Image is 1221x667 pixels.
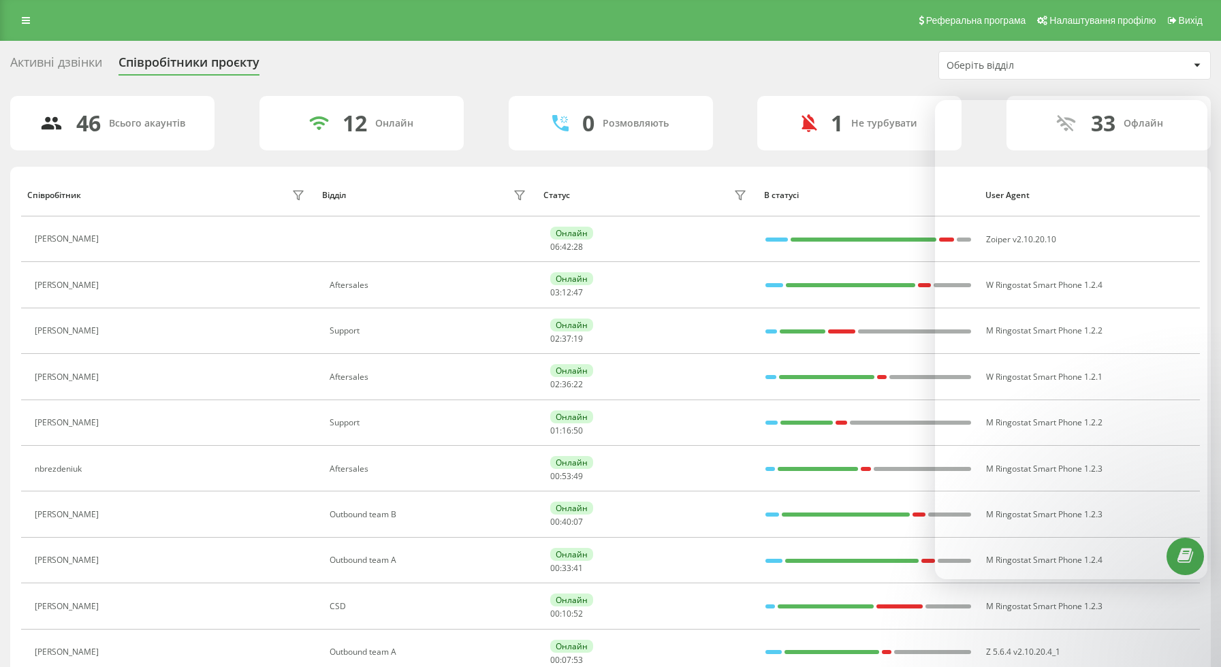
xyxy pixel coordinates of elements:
span: 41 [573,562,583,574]
span: 28 [573,241,583,253]
div: Активні дзвінки [10,55,102,76]
div: 46 [76,110,101,136]
div: Aftersales [330,280,530,290]
span: 49 [573,470,583,482]
span: 00 [550,562,560,574]
span: Z 5.6.4 v2.10.20.4_1 [986,646,1060,657]
span: 53 [573,654,583,666]
span: 52 [573,608,583,619]
div: : : [550,334,583,344]
span: 12 [562,287,571,298]
span: 50 [573,425,583,436]
div: Онлайн [375,118,413,129]
span: 02 [550,333,560,344]
div: Онлайн [550,319,593,331]
div: : : [550,517,583,527]
div: Відділ [322,191,346,200]
div: Онлайн [550,640,593,653]
div: Aftersales [330,464,530,474]
div: 1 [831,110,843,136]
div: : : [550,472,583,481]
span: 00 [550,516,560,527]
span: 36 [562,378,571,390]
span: 01 [550,425,560,436]
div: : : [550,655,583,665]
div: Онлайн [550,456,593,469]
span: 06 [550,241,560,253]
span: 00 [550,470,560,482]
div: CSD [330,602,530,611]
div: Aftersales [330,372,530,382]
div: Статус [543,191,570,200]
div: : : [550,564,583,573]
div: В статусі [764,191,972,200]
div: Outbound team A [330,647,530,657]
div: Онлайн [550,548,593,561]
div: Розмовляють [603,118,669,129]
span: 22 [573,378,583,390]
div: Всього акаунтів [109,118,185,129]
span: 19 [573,333,583,344]
div: : : [550,242,583,252]
span: 07 [562,654,571,666]
span: 53 [562,470,571,482]
div: Outbound team B [330,510,530,519]
span: Вихід [1179,15,1203,26]
span: 00 [550,608,560,619]
iframe: Intercom live chat [935,100,1207,579]
div: nbrezdeniuk [35,464,85,474]
div: : : [550,426,583,436]
div: Онлайн [550,227,593,240]
div: 12 [343,110,367,136]
div: Онлайн [550,272,593,285]
div: : : [550,380,583,389]
div: [PERSON_NAME] [35,555,102,565]
div: Онлайн [550,364,593,377]
div: Онлайн [550,410,593,423]
div: Support [330,326,530,336]
span: 03 [550,287,560,298]
span: 10 [562,608,571,619]
div: 0 [582,110,594,136]
div: [PERSON_NAME] [35,326,102,336]
span: 07 [573,516,583,527]
span: Реферальна програма [926,15,1026,26]
div: Співробітники проєкту [118,55,259,76]
div: [PERSON_NAME] [35,647,102,657]
div: [PERSON_NAME] [35,602,102,611]
div: Онлайн [550,593,593,606]
div: Оберіть відділ [947,60,1109,71]
span: 00 [550,654,560,666]
span: 16 [562,425,571,436]
span: 40 [562,516,571,527]
div: [PERSON_NAME] [35,418,102,427]
div: : : [550,288,583,297]
span: 02 [550,378,560,390]
div: Співробітник [27,191,81,200]
div: [PERSON_NAME] [35,510,102,519]
div: [PERSON_NAME] [35,234,102,244]
div: [PERSON_NAME] [35,372,102,382]
span: M Ringostat Smart Phone 1.2.3 [986,600,1103,612]
span: 33 [562,562,571,574]
div: Не турбувати [851,118,917,129]
div: [PERSON_NAME] [35,280,102,290]
div: Онлайн [550,502,593,515]
span: 37 [562,333,571,344]
div: : : [550,609,583,619]
span: 42 [562,241,571,253]
div: Support [330,418,530,427]
span: Налаштування профілю [1049,15,1156,26]
span: 47 [573,287,583,298]
div: Outbound team A [330,555,530,565]
iframe: Intercom live chat [1175,590,1207,623]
